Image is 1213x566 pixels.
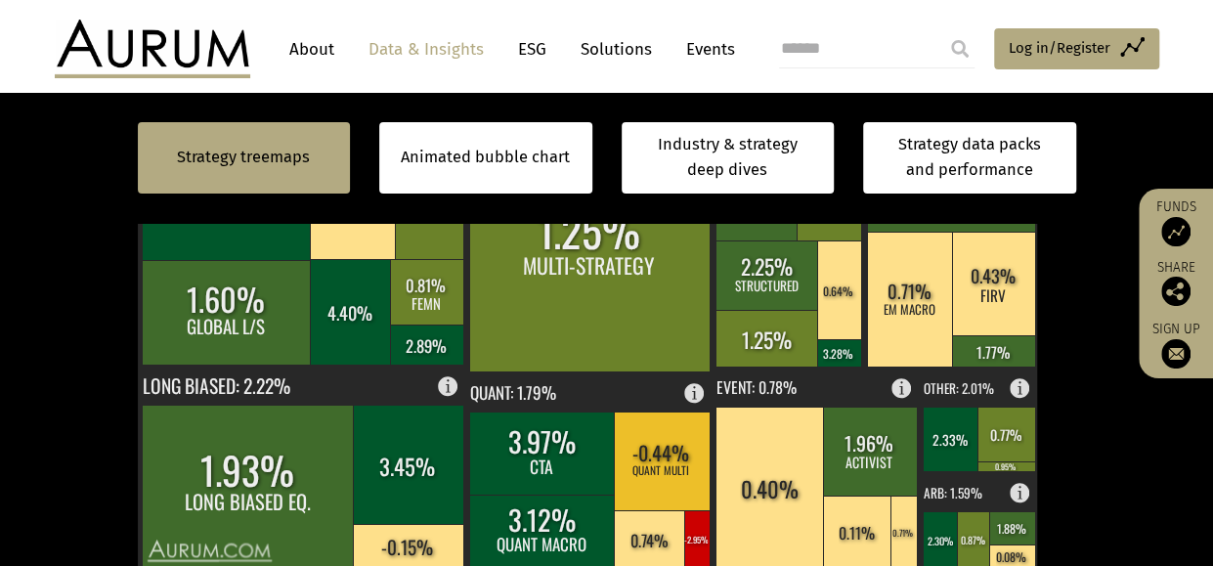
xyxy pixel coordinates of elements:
[359,31,494,67] a: Data & Insights
[401,145,570,170] a: Animated bubble chart
[1148,198,1203,246] a: Funds
[280,31,344,67] a: About
[1009,36,1110,60] span: Log in/Register
[994,28,1159,69] a: Log in/Register
[1148,261,1203,306] div: Share
[508,31,556,67] a: ESG
[1161,277,1191,306] img: Share this post
[1161,217,1191,246] img: Access Funds
[1161,339,1191,369] img: Sign up to our newsletter
[863,122,1076,194] a: Strategy data packs and performance
[177,145,310,170] a: Strategy treemaps
[940,29,979,68] input: Submit
[571,31,662,67] a: Solutions
[1148,321,1203,369] a: Sign up
[622,122,835,194] a: Industry & strategy deep dives
[55,20,250,78] img: Aurum
[676,31,735,67] a: Events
